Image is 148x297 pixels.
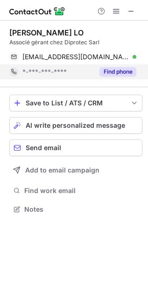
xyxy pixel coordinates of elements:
[24,186,139,195] span: Find work email
[9,203,142,216] button: Notes
[26,144,61,152] span: Send email
[9,28,84,37] div: [PERSON_NAME] LO
[99,67,136,76] button: Reveal Button
[9,162,142,179] button: Add to email campaign
[9,6,65,17] img: ContactOut v5.3.10
[22,53,129,61] span: [EMAIL_ADDRESS][DOMAIN_NAME]
[24,205,139,214] span: Notes
[9,117,142,134] button: AI write personalized message
[9,139,142,156] button: Send email
[26,122,125,129] span: AI write personalized message
[9,95,142,111] button: save-profile-one-click
[25,166,99,174] span: Add to email campaign
[26,99,126,107] div: Save to List / ATS / CRM
[9,184,142,197] button: Find work email
[9,38,142,47] div: Associé gérant chez Diprotec Sarl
